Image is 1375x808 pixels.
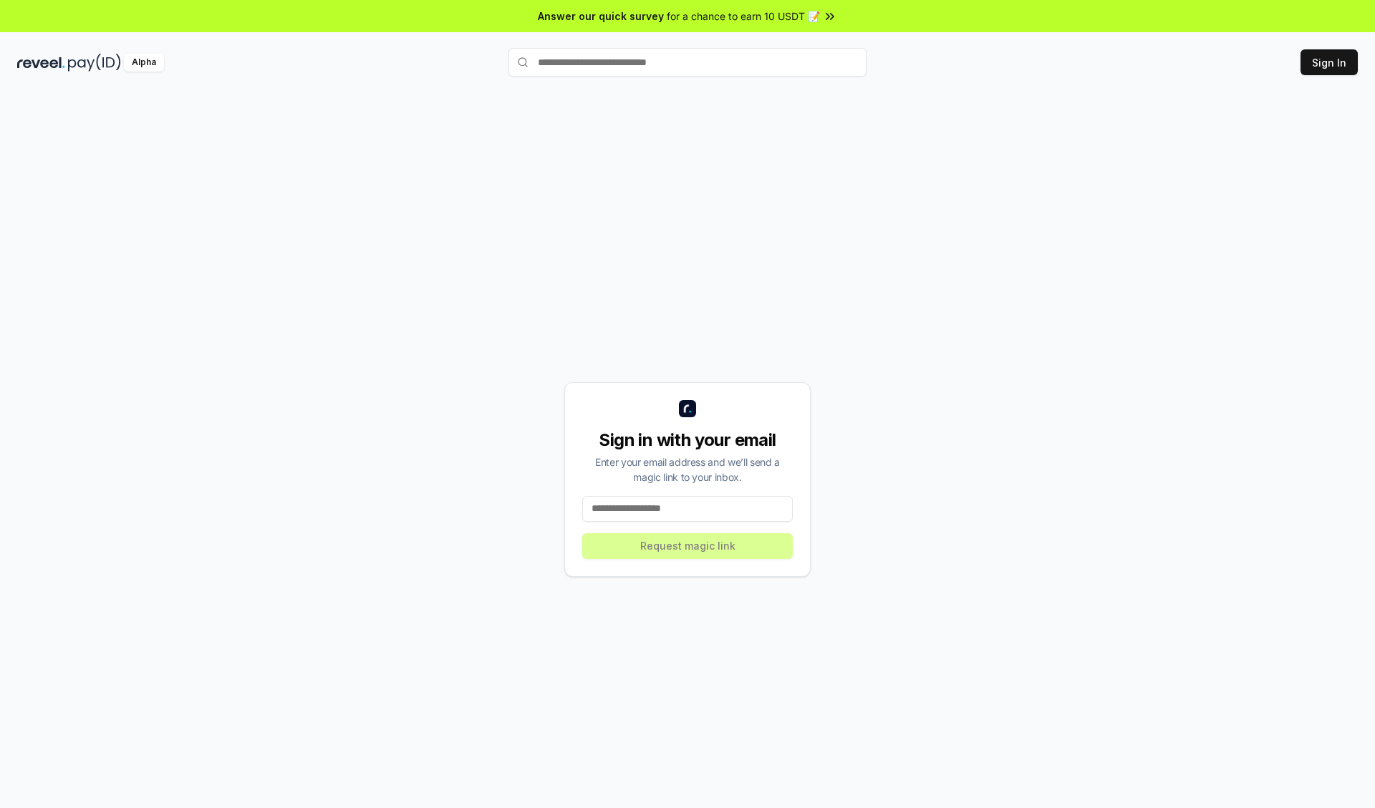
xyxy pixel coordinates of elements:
span: Answer our quick survey [538,9,664,24]
span: for a chance to earn 10 USDT 📝 [667,9,820,24]
img: pay_id [68,54,121,72]
div: Enter your email address and we’ll send a magic link to your inbox. [582,454,793,485]
button: Sign In [1301,49,1358,75]
img: logo_small [679,400,696,417]
div: Sign in with your email [582,429,793,452]
div: Alpha [124,54,164,72]
img: reveel_dark [17,54,65,72]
